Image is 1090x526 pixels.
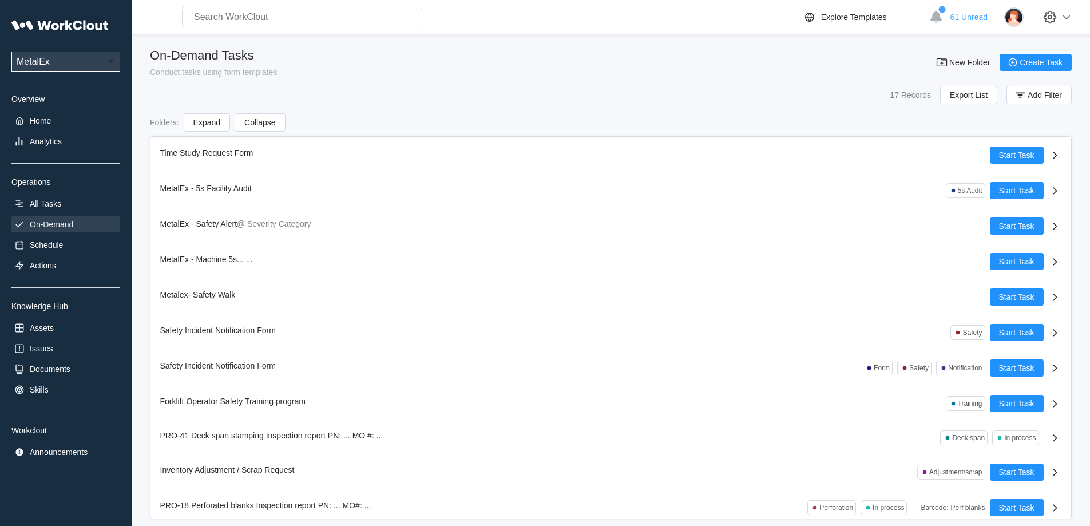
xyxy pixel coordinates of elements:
button: Create Task [1000,54,1072,71]
span: MetalEx - Machine 5s... ... [160,255,253,264]
div: All Tasks [30,199,61,208]
a: MetalEx - Machine 5s... ...Start Task [151,244,1071,279]
span: Start Task [999,400,1034,408]
div: Explore Templates [821,13,887,22]
div: Safety [909,364,929,372]
mark: @ Severity Category [237,219,311,228]
button: New Folder [929,54,1000,71]
div: In process [1004,434,1036,442]
div: Skills [30,385,49,394]
a: Issues [11,341,120,357]
a: Safety Incident Notification FormSafetyStart Task [151,315,1071,350]
div: Adjustment/scrap [929,468,982,476]
div: Deck span [952,434,985,442]
span: Start Task [999,468,1034,476]
div: Safety [962,329,982,337]
span: Start Task [999,364,1034,372]
div: Operations [11,177,120,187]
div: Actions [30,261,56,270]
button: Start Task [990,288,1044,306]
div: Assets [30,323,54,333]
a: MetalEx - 5s Facility Audit5s AuditStart Task [151,173,1071,208]
button: Export List [940,86,997,104]
div: Barcode : [921,504,948,512]
a: Explore Templates [803,10,923,24]
a: Safety Incident Notification FormFormSafetyNotificationStart Task [151,350,1071,386]
button: Start Task [990,147,1044,164]
button: Add Filter [1006,86,1072,104]
button: Expand [184,113,230,132]
a: Analytics [11,133,120,149]
img: user-2.png [1004,7,1024,27]
button: Start Task [990,253,1044,270]
span: Expand [193,118,220,126]
div: On-Demand Tasks [150,48,278,63]
span: Inventory Adjustment / Scrap Request [160,465,295,474]
span: Safety Incident Notification Form [160,361,276,370]
span: Add Filter [1028,91,1062,99]
div: Documents [30,365,70,374]
div: 17 Records [890,90,931,100]
span: Create Task [1020,58,1063,66]
button: Collapse [235,113,285,132]
span: New Folder [949,58,990,66]
div: Folders : [150,118,179,127]
a: Metalex- Safety WalkStart Task [151,279,1071,315]
a: MetalEx - Safety Alert@ Severity CategoryStart Task [151,208,1071,244]
a: Actions [11,258,120,274]
input: Search WorkClout [182,7,422,27]
div: Analytics [30,137,62,146]
span: PRO-41 Deck span stamping Inspection report PN: ... MO #: ... [160,431,383,440]
div: Conduct tasks using form templates [150,68,278,77]
div: Schedule [30,240,63,250]
span: Forklift Operator Safety Training program [160,397,306,406]
span: PRO-18 Perforated blanks Inspection report PN: ... MO#: ... [160,501,371,510]
a: PRO-18 Perforated blanks Inspection report PN: ... MO#: ...PerforationIn processBarcode:Perf blan... [151,490,1071,525]
span: Start Task [999,329,1034,337]
span: Start Task [999,222,1034,230]
span: MetalEx - Safety Alert [160,219,237,228]
span: Start Task [999,151,1034,159]
div: Knowledge Hub [11,302,120,311]
a: Announcements [11,444,120,460]
span: MetalEx - 5s Facility Audit [160,184,252,193]
div: Issues [30,344,53,353]
button: Start Task [990,464,1044,481]
a: On-Demand [11,216,120,232]
a: Time Study Request FormStart Task [151,137,1071,173]
div: Announcements [30,448,88,457]
button: Start Task [990,395,1044,412]
div: Notification [948,364,982,372]
div: Workclout [11,426,120,435]
button: Start Task [990,182,1044,199]
a: All Tasks [11,196,120,212]
span: Safety Incident Notification Form [160,326,276,335]
span: Start Task [999,187,1034,195]
span: Export List [950,91,988,99]
a: Inventory Adjustment / Scrap RequestAdjustment/scrapStart Task [151,454,1071,490]
div: Form [874,364,890,372]
a: Schedule [11,237,120,253]
span: Start Task [999,504,1034,512]
div: In process [873,504,904,512]
div: 5s Audit [958,187,982,195]
span: 61 Unread [950,13,988,22]
span: Collapse [244,118,275,126]
button: Start Task [990,217,1044,235]
div: Perf blanks [950,504,985,512]
div: Perforation [819,504,853,512]
a: Skills [11,382,120,398]
span: Time Study Request Form [160,148,253,157]
button: Start Task [990,324,1044,341]
span: Metalex- Safety Walk [160,290,236,299]
div: Home [30,116,51,125]
button: Start Task [990,499,1044,516]
div: On-Demand [30,220,73,229]
a: Assets [11,320,120,336]
a: Documents [11,361,120,377]
div: Training [958,400,982,408]
span: Start Task [999,293,1034,301]
a: Home [11,113,120,129]
span: Start Task [999,258,1034,266]
button: Start Task [990,359,1044,377]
